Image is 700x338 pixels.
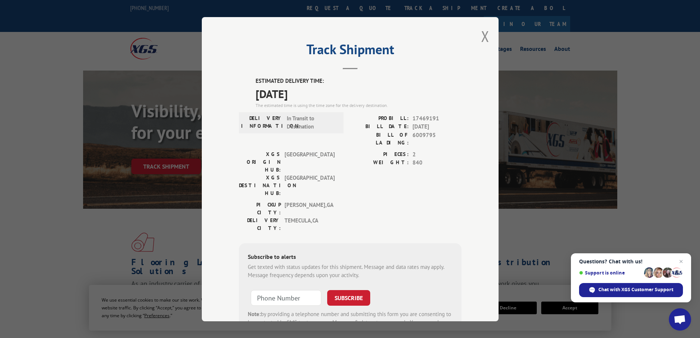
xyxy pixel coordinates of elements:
div: Get texted with status updates for this shipment. Message and data rates may apply. Message frequ... [248,263,453,279]
label: DELIVERY INFORMATION: [241,114,283,131]
label: BILL OF LADING: [350,131,409,146]
span: [DATE] [256,85,461,102]
span: [GEOGRAPHIC_DATA] [285,173,335,197]
button: Close modal [481,26,489,46]
span: 17469191 [413,114,461,123]
span: Questions? Chat with us! [579,259,683,264]
span: [PERSON_NAME] , GA [285,201,335,216]
span: [GEOGRAPHIC_DATA] [285,150,335,173]
span: TEMECULA , CA [285,216,335,232]
span: 6009795 [413,131,461,146]
a: Open chat [669,308,691,331]
span: [DATE] [413,123,461,131]
span: 2 [413,150,461,159]
button: SUBSCRIBE [327,290,370,305]
div: The estimated time is using the time zone for the delivery destination. [256,102,461,108]
span: Chat with XGS Customer Support [598,286,673,293]
span: Chat with XGS Customer Support [579,283,683,297]
label: ESTIMATED DELIVERY TIME: [256,77,461,85]
input: Phone Number [251,290,321,305]
h2: Track Shipment [239,44,461,58]
label: XGS DESTINATION HUB: [239,173,281,197]
label: PROBILL: [350,114,409,123]
label: XGS ORIGIN HUB: [239,150,281,173]
label: PIECES: [350,150,409,159]
div: Subscribe to alerts [248,252,453,263]
span: 840 [413,159,461,167]
span: In Transit to Destination [287,114,337,131]
label: BILL DATE: [350,123,409,131]
label: PICKUP CITY: [239,201,281,216]
label: DELIVERY CITY: [239,216,281,232]
span: Support is online [579,270,641,276]
strong: Note: [248,310,261,317]
label: WEIGHT: [350,159,409,167]
div: by providing a telephone number and submitting this form you are consenting to be contacted by SM... [248,310,453,335]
